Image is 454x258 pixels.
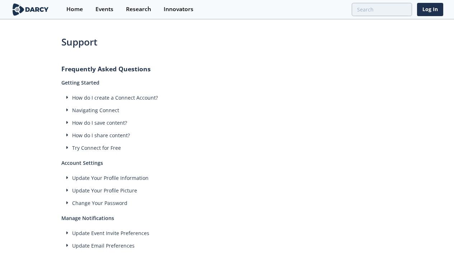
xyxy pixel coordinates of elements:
[72,175,149,181] span: Update Your Profile Information
[72,187,137,194] span: Update Your Profile Picture
[72,242,135,249] span: Update Email Preferences
[61,229,393,237] div: Update Event Invite Preferences
[61,154,393,167] h2: Account Settings
[72,107,119,114] span: Navigating Connect
[352,3,412,16] input: Advanced Search
[61,132,393,139] div: How do I share content?
[61,94,393,101] div: How do I create a Connect Account?
[61,35,393,49] h1: Support
[61,106,393,114] div: Navigating Connect
[61,119,393,126] div: How do I save content?
[11,3,50,16] img: logo-wide.svg
[72,94,158,101] span: How do I create a Connect Account?
[61,174,393,182] div: Update Your Profile Information
[95,6,113,12] div: Events
[61,209,393,222] h2: Manage Notifications
[61,187,393,194] div: Update Your Profile Picture
[61,74,393,86] h2: Getting Started
[61,199,393,207] div: Change Your Password
[72,119,127,126] span: How do I save content?
[61,64,393,73] h1: Frequently Asked Questions
[72,200,127,206] span: Change Your Password
[61,242,393,249] div: Update Email Preferences
[72,144,121,151] span: Try Connect for Free
[66,6,83,12] div: Home
[72,132,130,139] span: How do I share content?
[72,230,149,236] span: Update Event Invite Preferences
[164,6,193,12] div: Innovators
[417,3,443,16] a: Log In
[126,6,151,12] div: Research
[61,144,393,152] div: Try Connect for Free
